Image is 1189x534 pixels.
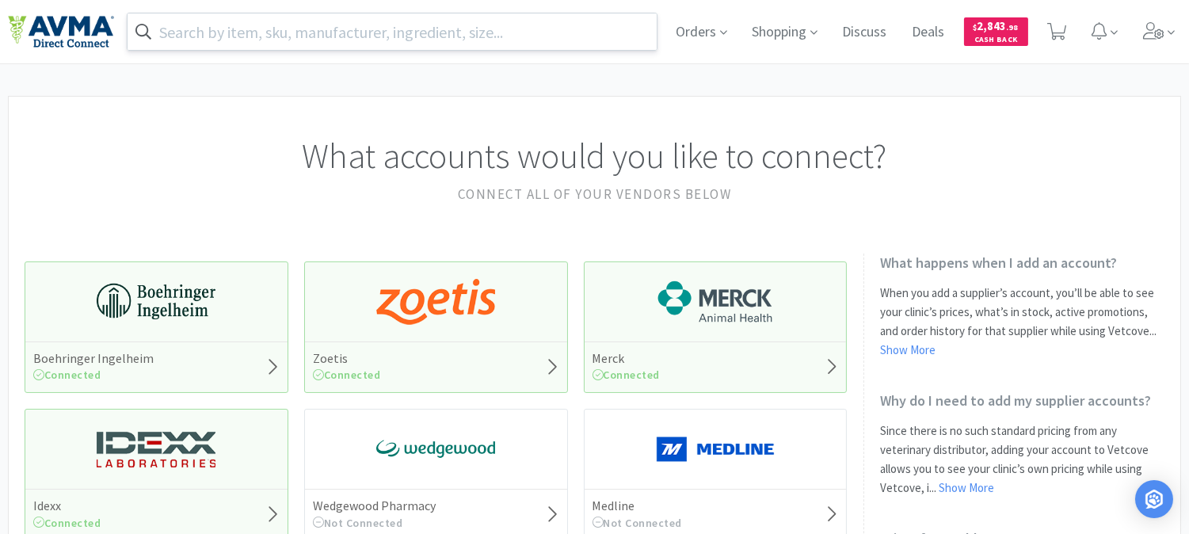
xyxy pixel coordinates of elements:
[593,516,683,530] span: Not Connected
[974,36,1019,46] span: Cash Back
[906,25,951,40] a: Deals
[97,278,215,326] img: 730db3968b864e76bcafd0174db25112_22.png
[376,278,495,326] img: a673e5ab4e5e497494167fe422e9a3ab.png
[313,368,381,382] span: Connected
[880,254,1164,272] h2: What happens when I add an account?
[593,350,661,367] h5: Merck
[1007,22,1019,32] span: . 98
[25,184,1164,205] h2: Connect all of your vendors below
[376,425,495,473] img: e40baf8987b14801afb1611fffac9ca4_8.png
[880,284,1164,360] p: When you add a supplier’s account, you’ll be able to see your clinic’s prices, what’s in stock, a...
[880,342,936,357] a: Show More
[964,10,1028,53] a: $2,843.98Cash Back
[313,516,403,530] span: Not Connected
[128,13,657,50] input: Search by item, sku, manufacturer, ingredient, size...
[8,15,114,48] img: e4e33dab9f054f5782a47901c742baa9_102.png
[974,18,1019,33] span: 2,843
[33,368,101,382] span: Connected
[33,350,154,367] h5: Boehringer Ingelheim
[880,391,1164,410] h2: Why do I need to add my supplier accounts?
[939,480,994,495] a: Show More
[97,425,215,473] img: 13250b0087d44d67bb1668360c5632f9_13.png
[313,350,381,367] h5: Zoetis
[33,498,101,514] h5: Idexx
[974,22,977,32] span: $
[33,516,101,530] span: Connected
[880,421,1164,498] p: Since there is no such standard pricing from any veterinary distributor, adding your account to V...
[593,498,683,514] h5: Medline
[313,498,436,514] h5: Wedgewood Pharmacy
[1135,480,1173,518] div: Open Intercom Messenger
[25,128,1164,184] h1: What accounts would you like to connect?
[836,25,894,40] a: Discuss
[656,425,775,473] img: a646391c64b94eb2892348a965bf03f3_134.png
[656,278,775,326] img: 6d7abf38e3b8462597f4a2f88dede81e_176.png
[593,368,661,382] span: Connected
